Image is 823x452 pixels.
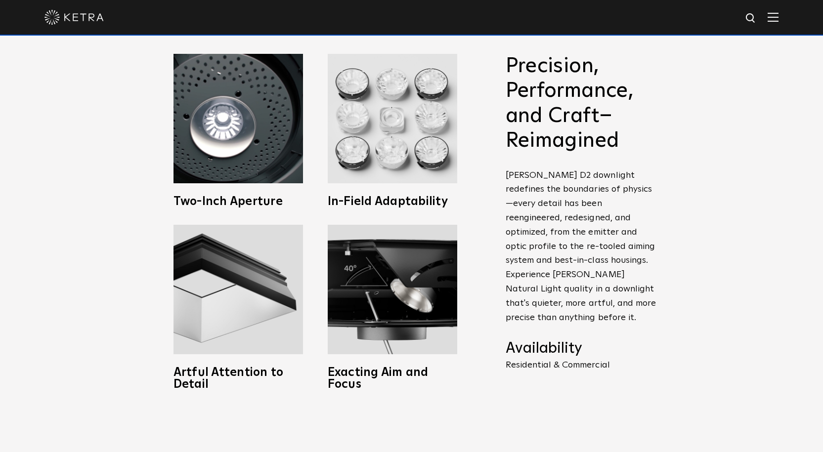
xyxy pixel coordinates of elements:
img: Adjustable downlighting with 40 degree tilt [328,225,457,354]
h2: Precision, Performance, and Craft–Reimagined [506,54,659,154]
img: Ketra 2 [173,54,303,183]
p: [PERSON_NAME] D2 downlight redefines the boundaries of physics—every detail has been reengineered... [506,168,659,325]
img: search icon [745,12,757,25]
img: Ketra full spectrum lighting fixtures [173,225,303,354]
h3: Two-Inch Aperture [173,196,303,207]
h4: Availability [506,339,659,358]
h3: Exacting Aim and Focus [328,367,457,390]
h3: In-Field Adaptability [328,196,457,207]
p: Residential & Commercial [506,361,659,370]
img: Ketra D2 LED Downlight fixtures with Wireless Control [328,54,457,183]
h3: Artful Attention to Detail [173,367,303,390]
img: ketra-logo-2019-white [44,10,104,25]
img: Hamburger%20Nav.svg [768,12,779,22]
